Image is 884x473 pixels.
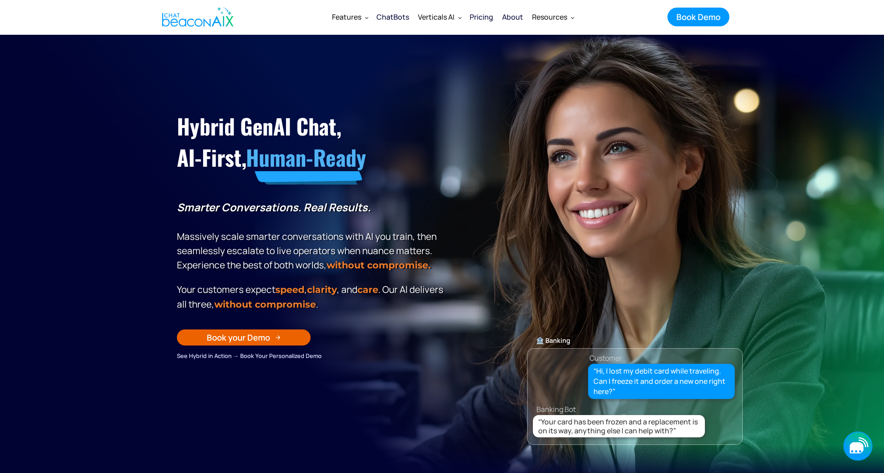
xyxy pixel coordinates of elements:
[528,334,742,347] div: 🏦 Banking
[177,329,311,345] a: Book your Demo
[177,111,446,173] h1: Hybrid GenAI Chat, AI-First,
[528,6,578,28] div: Resources
[177,351,446,361] div: See Hybrid in Action → Book Your Personalized Demo
[465,5,498,29] a: Pricing
[307,284,337,295] span: clarity
[377,11,409,23] div: ChatBots
[593,366,730,397] div: “Hi, I lost my debit card while traveling. Can I freeze it and order a new one right here?”
[327,259,430,271] strong: without compromise.
[571,16,574,19] img: Dropdown
[589,352,622,364] div: Customer
[532,11,567,23] div: Resources
[214,299,316,310] span: without compromise
[418,11,454,23] div: Verticals AI
[502,11,523,23] div: About
[246,141,366,173] span: Human-Ready
[275,335,281,340] img: Arrow
[357,284,378,295] span: care
[470,11,493,23] div: Pricing
[458,16,462,19] img: Dropdown
[372,5,413,29] a: ChatBots
[207,332,270,343] div: Book your Demo
[365,16,368,19] img: Dropdown
[332,11,361,23] div: Features
[413,6,465,28] div: Verticals AI
[676,11,720,23] div: Book Demo
[155,1,238,33] a: home
[177,282,446,312] p: Your customers expect , , and . Our Al delivers all three, .
[327,6,372,28] div: Features
[177,200,371,214] strong: Smarter Conversations. Real Results.
[498,5,528,29] a: About
[275,284,304,295] strong: speed
[667,8,729,26] a: Book Demo
[177,200,446,272] p: Massively scale smarter conversations with AI you train, then seamlessly escalate to live operato...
